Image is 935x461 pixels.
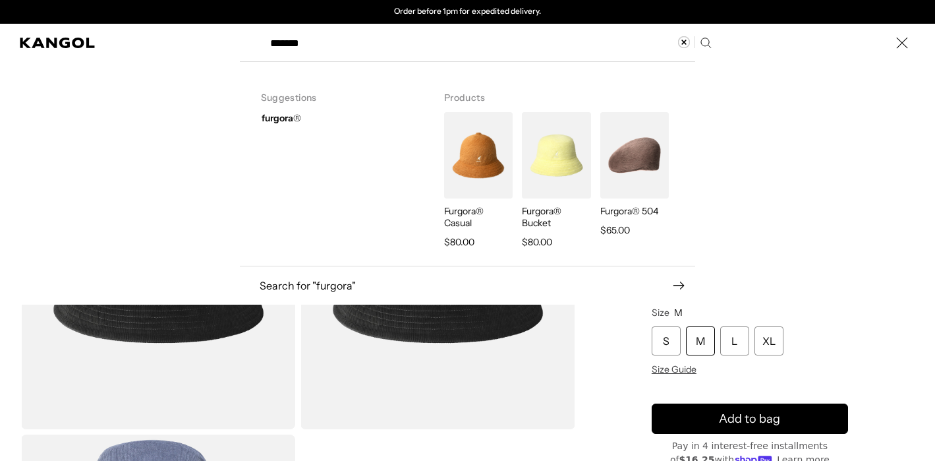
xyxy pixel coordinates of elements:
button: Search here [700,37,712,49]
span: ® [262,112,301,124]
a: Kangol [20,38,96,48]
span: $80.00 [444,234,474,250]
div: Announcement [332,7,604,17]
img: Furgora® Casual [444,112,513,199]
img: Furgora® Bucket [522,112,590,199]
h3: Suggestions [261,75,402,112]
p: Furgora® Casual [444,205,513,229]
div: 2 of 2 [332,7,604,17]
p: Furgora® Bucket [522,205,590,229]
span: $80.00 [522,234,552,250]
span: Search for " furgora " [260,280,673,291]
h3: Products [444,75,674,112]
button: Clear search term [678,36,695,48]
strong: furgora [262,112,293,124]
button: Close [889,30,915,56]
button: Search for "furgora" [240,280,695,292]
img: Furgora® 504 [600,112,669,199]
slideshow-component: Announcement bar [332,7,604,17]
span: $65.00 [600,222,630,238]
p: Furgora® 504 [600,205,669,217]
p: Order before 1pm for expedited delivery. [394,7,541,17]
